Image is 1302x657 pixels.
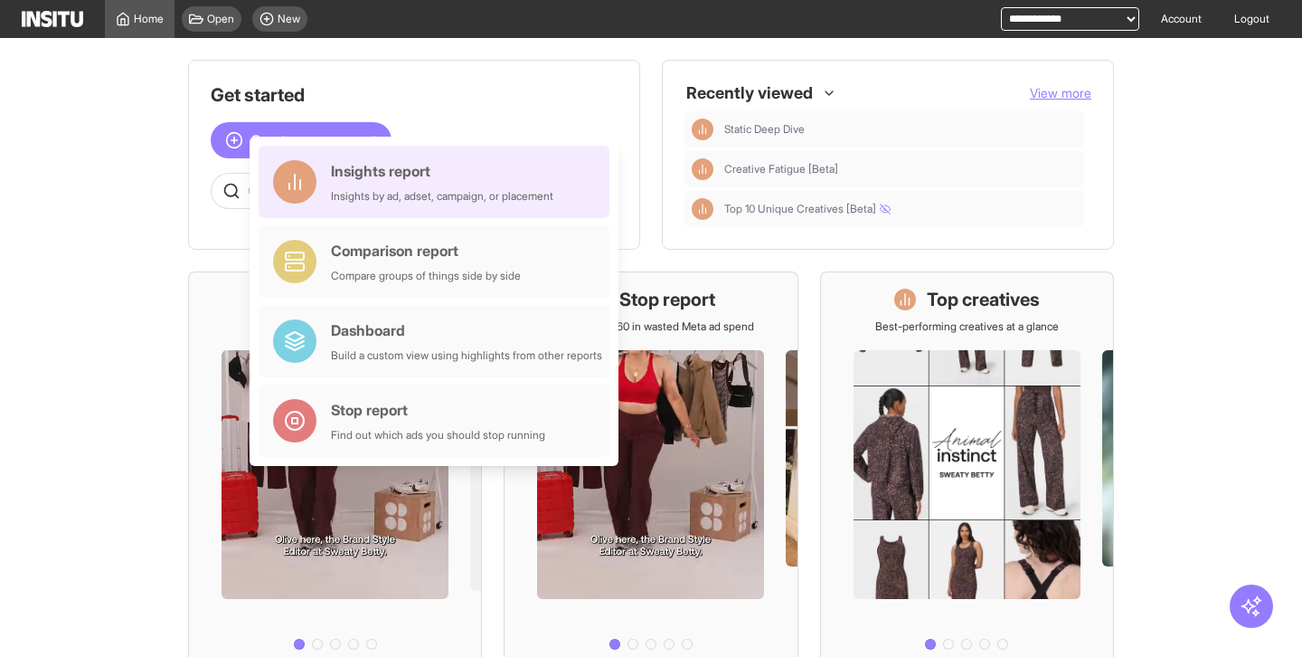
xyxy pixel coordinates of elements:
span: Creative Fatigue [Beta] [724,162,1077,176]
img: Logo [22,11,83,27]
button: Create a new report [211,122,392,158]
p: Best-performing creatives at a glance [875,319,1059,334]
div: Insights by ad, adset, campaign, or placement [331,189,553,204]
button: View more [1030,84,1091,102]
div: Build a custom view using highlights from other reports [331,348,602,363]
h1: Get started [211,82,618,108]
div: Find out which ads you should stop running [331,428,545,443]
p: Save £24,942.60 in wasted Meta ad spend [547,319,754,334]
div: Insights report [331,160,553,182]
span: Static Deep Dive [724,122,1077,137]
div: Insights [692,119,713,140]
div: Comparison report [331,240,521,262]
span: View more [1030,85,1091,100]
h1: Stop report [619,287,715,312]
div: Insights [692,158,713,180]
span: Open [207,12,234,26]
div: Stop report [331,399,545,421]
span: Create a new report [250,129,377,151]
div: Insights [692,198,713,220]
span: New [278,12,300,26]
h1: Top creatives [927,287,1040,312]
span: Home [134,12,164,26]
span: Creative Fatigue [Beta] [724,162,838,176]
div: Compare groups of things side by side [331,269,521,283]
span: Top 10 Unique Creatives [Beta] [724,202,891,216]
div: Dashboard [331,319,602,341]
span: Static Deep Dive [724,122,805,137]
span: Top 10 Unique Creatives [Beta] [724,202,1077,216]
